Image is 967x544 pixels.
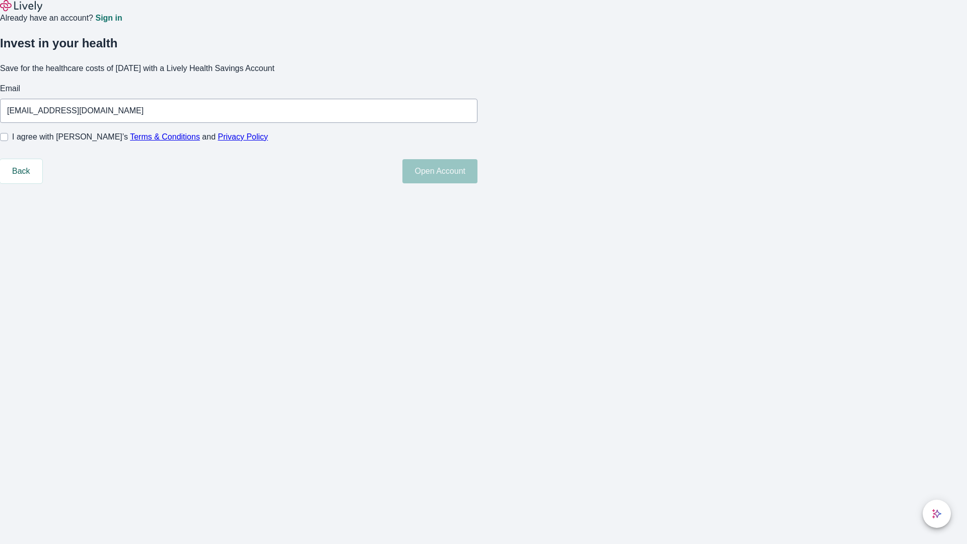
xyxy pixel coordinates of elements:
a: Privacy Policy [218,132,268,141]
svg: Lively AI Assistant [932,509,942,519]
span: I agree with [PERSON_NAME]’s and [12,131,268,143]
a: Sign in [95,14,122,22]
button: chat [923,500,951,528]
a: Terms & Conditions [130,132,200,141]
